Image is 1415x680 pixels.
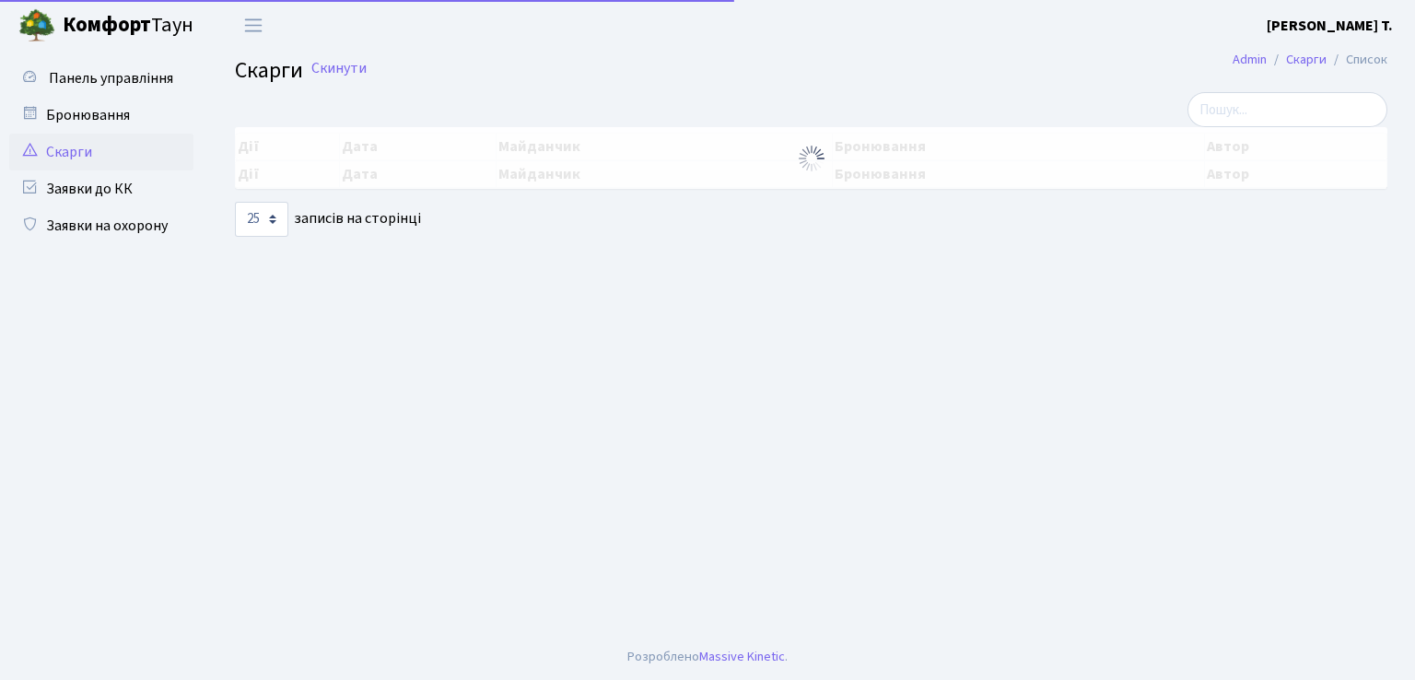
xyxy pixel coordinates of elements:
[49,68,173,88] span: Панель управління
[235,54,303,87] span: Скарги
[235,202,421,237] label: записів на сторінці
[9,207,193,244] a: Заявки на охорону
[9,60,193,97] a: Панель управління
[1205,41,1415,79] nav: breadcrumb
[1327,50,1387,70] li: Список
[1286,50,1327,69] a: Скарги
[63,10,151,40] b: Комфорт
[1233,50,1267,69] a: Admin
[311,60,367,77] a: Скинути
[9,97,193,134] a: Бронювання
[627,647,788,667] div: Розроблено .
[1267,16,1393,36] b: [PERSON_NAME] Т.
[1187,92,1387,127] input: Пошук...
[235,202,288,237] select: записів на сторінці
[9,170,193,207] a: Заявки до КК
[230,10,276,41] button: Переключити навігацію
[63,10,193,41] span: Таун
[1267,15,1393,37] a: [PERSON_NAME] Т.
[18,7,55,44] img: logo.png
[699,647,785,666] a: Massive Kinetic
[797,144,826,173] img: Обробка...
[9,134,193,170] a: Скарги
